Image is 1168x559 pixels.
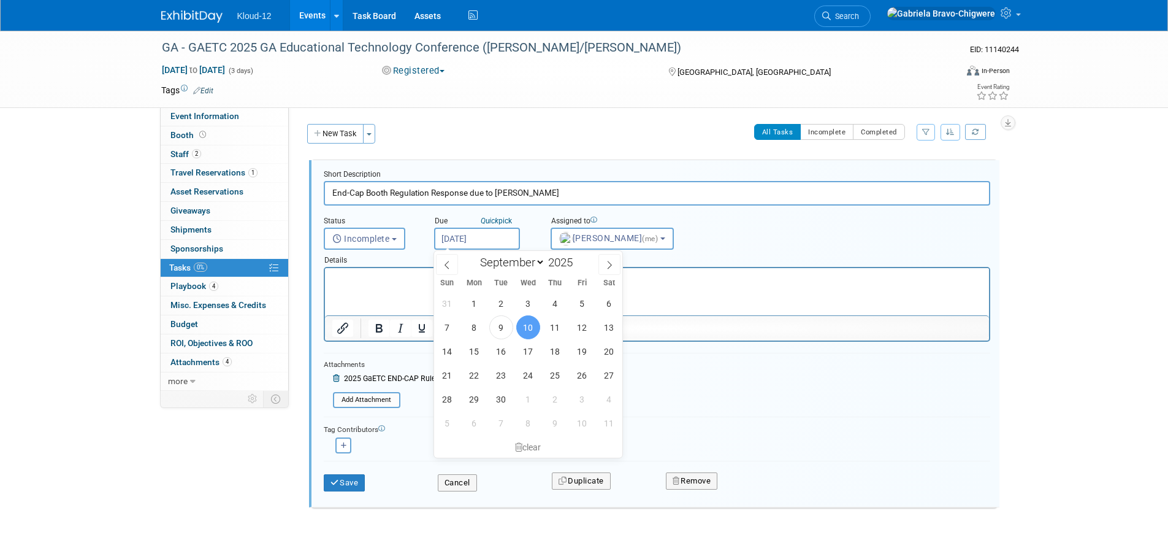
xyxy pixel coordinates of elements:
span: October 6, 2025 [462,411,486,435]
i: Quick [481,217,498,225]
a: Asset Reservations [161,183,288,201]
span: Tue [487,279,514,287]
span: October 9, 2025 [543,411,567,435]
a: Giveaways [161,202,288,220]
a: Event Information [161,107,288,126]
a: ROI, Objectives & ROO [161,334,288,353]
span: Mon [460,279,487,287]
span: (3 days) [227,67,253,75]
span: [GEOGRAPHIC_DATA], [GEOGRAPHIC_DATA] [678,67,831,77]
span: October 8, 2025 [516,411,540,435]
td: Personalize Event Tab Strip [242,391,264,407]
span: October 2, 2025 [543,387,567,411]
span: September 23, 2025 [489,363,513,387]
div: Short Description [324,169,990,181]
span: Sponsorships [170,244,223,253]
span: September 7, 2025 [435,315,459,339]
div: Assigned to [551,216,703,228]
div: In-Person [981,66,1010,75]
button: Incomplete [324,228,405,250]
div: Due [434,216,532,228]
span: [DATE] [DATE] [161,64,226,75]
span: September 13, 2025 [597,315,621,339]
div: Status [324,216,416,228]
span: September 11, 2025 [543,315,567,339]
span: Thu [541,279,568,287]
span: 2025 GaETC END-CAP Rules - Final.pdf [344,374,475,383]
a: Attachments4 [161,353,288,372]
button: Incomplete [800,124,853,140]
img: Gabriela Bravo-Chigwere [887,7,996,20]
span: Booth not reserved yet [197,130,208,139]
span: Budget [170,319,198,329]
span: [PERSON_NAME] [559,233,660,243]
div: clear [434,437,623,458]
button: Registered [378,64,449,77]
span: 2 [192,149,201,158]
span: Attachments [170,357,232,367]
span: August 31, 2025 [435,291,459,315]
span: September 18, 2025 [543,339,567,363]
span: September 8, 2025 [462,315,486,339]
span: to [188,65,199,75]
span: ROI, Objectives & ROO [170,338,253,348]
span: (me) [642,234,658,243]
span: September 6, 2025 [597,291,621,315]
a: Edit [193,87,213,95]
input: Year [545,255,582,269]
span: 0% [194,263,207,272]
div: Details [324,250,990,267]
a: Tasks0% [161,259,288,277]
td: Toggle Event Tabs [263,391,288,407]
span: September 21, 2025 [435,363,459,387]
a: Booth [161,126,288,145]
span: September 27, 2025 [597,363,621,387]
span: Tasks [169,263,207,272]
button: Insert/edit link [332,320,353,337]
span: 4 [223,357,232,366]
span: Misc. Expenses & Credits [170,300,266,310]
a: Shipments [161,221,288,239]
span: September 4, 2025 [543,291,567,315]
span: Event ID: 11140244 [970,45,1019,54]
a: Misc. Expenses & Credits [161,296,288,315]
span: September 16, 2025 [489,339,513,363]
div: GA - GAETC 2025 GA Educational Technology Conference ([PERSON_NAME]/[PERSON_NAME]) [158,37,938,59]
span: September 17, 2025 [516,339,540,363]
button: Remove [666,472,718,490]
span: 1 [248,168,258,177]
div: Tag Contributors [324,422,990,435]
span: September 5, 2025 [570,291,594,315]
iframe: Rich Text Area [325,268,989,315]
span: September 2, 2025 [489,291,513,315]
a: Staff2 [161,145,288,164]
a: Refresh [965,124,986,140]
input: Name of task or a short description [324,181,990,205]
button: Completed [853,124,905,140]
span: Incomplete [332,234,390,244]
span: September 1, 2025 [462,291,486,315]
span: Kloud-12 [237,11,272,21]
a: Quickpick [478,216,514,226]
span: Asset Reservations [170,187,243,196]
button: Duplicate [552,472,611,490]
span: Fri [568,279,595,287]
span: September 12, 2025 [570,315,594,339]
span: Event Information [170,111,239,121]
button: Italic [390,320,411,337]
img: Format-Inperson.png [967,66,979,75]
span: September 30, 2025 [489,387,513,411]
span: October 11, 2025 [597,411,621,435]
span: September 19, 2025 [570,339,594,363]
span: September 9, 2025 [489,315,513,339]
span: 4 [209,282,218,291]
select: Month [475,255,545,270]
span: September 25, 2025 [543,363,567,387]
div: Event Rating [976,84,1009,90]
span: October 7, 2025 [489,411,513,435]
span: Travel Reservations [170,168,258,177]
a: Sponsorships [161,240,288,258]
span: October 10, 2025 [570,411,594,435]
span: September 14, 2025 [435,339,459,363]
a: more [161,372,288,391]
